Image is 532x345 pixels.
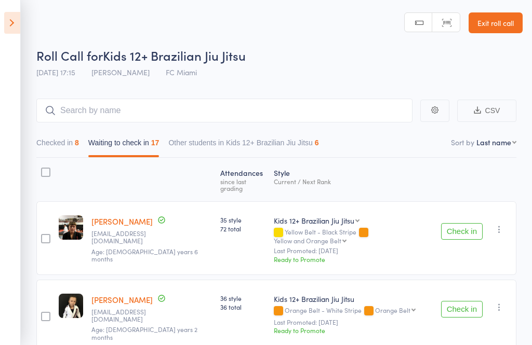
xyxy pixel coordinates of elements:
div: since last grading [220,178,265,191]
span: Age: [DEMOGRAPHIC_DATA] years 2 months [91,325,197,341]
div: Kids 12+ Brazilian Jiu Jitsu [274,294,432,304]
span: 35 style [220,215,265,224]
span: Roll Call for [36,47,103,64]
span: 36 style [220,294,265,302]
button: Check in [441,301,483,318]
label: Sort by [451,137,474,147]
a: [PERSON_NAME] [91,294,153,305]
button: Check in [441,223,483,240]
div: 17 [151,139,159,147]
button: Other students in Kids 12+ Brazilian Jiu Jitsu6 [168,133,318,157]
button: CSV [457,100,516,122]
small: Last Promoted: [DATE] [274,247,432,254]
div: Ready to Promote [274,255,432,264]
span: 72 total [220,224,265,233]
span: [DATE] 17:15 [36,67,75,77]
a: [PERSON_NAME] [91,216,153,227]
small: agatastypula@hotmail.co.uk [91,308,159,323]
div: Atten­dances [216,162,270,197]
input: Search by name [36,99,413,122]
img: image1665559889.png [59,215,83,240]
img: image1548221326.png [59,294,83,318]
span: FC Miami [166,67,197,77]
div: Orange Belt - White Stripe [274,307,432,315]
div: 8 [75,139,79,147]
span: 36 total [220,302,265,311]
div: Yellow and Orange Belt [274,237,341,244]
div: Last name [476,137,511,147]
span: [PERSON_NAME] [91,67,150,77]
div: Orange Belt [375,307,410,313]
button: Checked in8 [36,133,79,157]
div: Style [270,162,436,197]
div: 6 [315,139,319,147]
div: Yellow Belt - Black Stripe [274,228,432,244]
small: rosebarsallo@gmail.com [91,230,159,245]
small: Last Promoted: [DATE] [274,319,432,326]
div: Ready to Promote [274,326,432,335]
span: Kids 12+ Brazilian Jiu Jitsu [103,47,246,64]
a: Exit roll call [469,12,523,33]
div: Kids 12+ Brazilian Jiu Jitsu [274,215,354,226]
span: Age: [DEMOGRAPHIC_DATA] years 6 months [91,247,198,263]
div: Current / Next Rank [274,178,432,185]
button: Waiting to check in17 [88,133,159,157]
